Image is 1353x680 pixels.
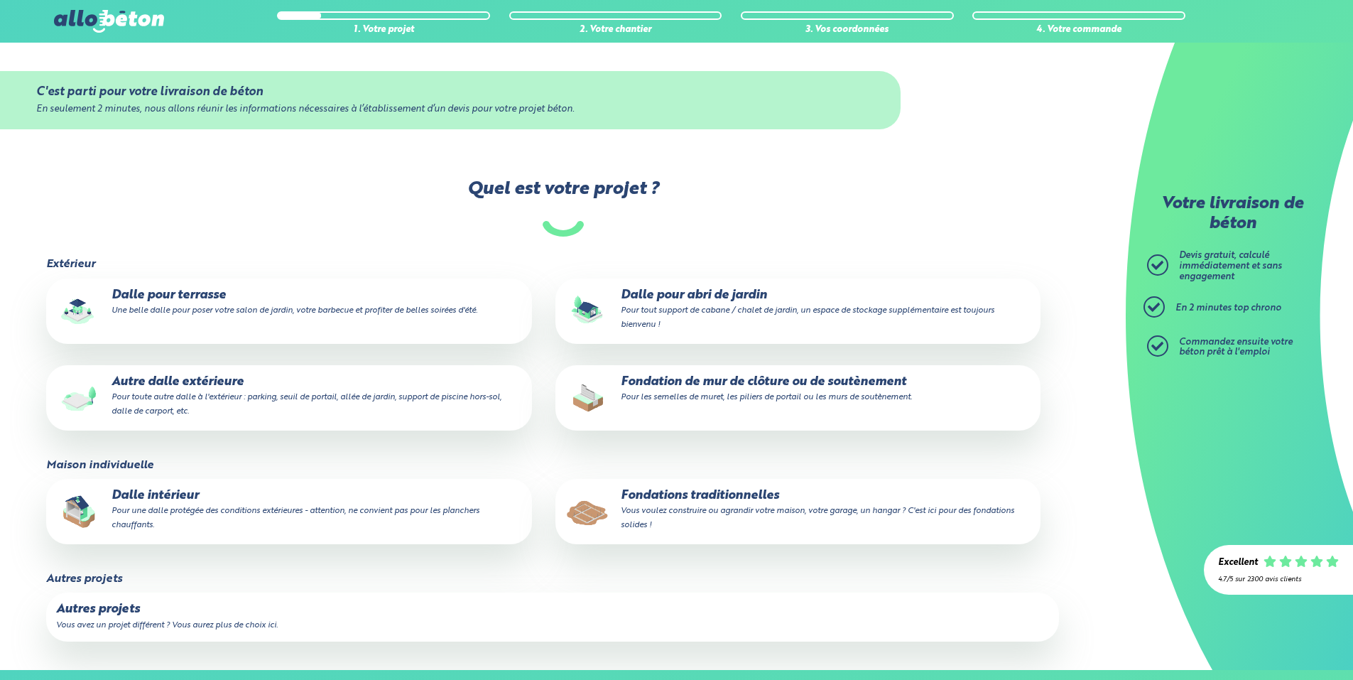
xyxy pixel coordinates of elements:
[56,375,521,419] p: Autre dalle extérieure
[565,375,611,421] img: final_use.values.closing_wall_fundation
[565,489,611,534] img: final_use.values.traditional_fundations
[1151,195,1314,234] p: Votre livraison de béton
[565,288,1031,332] p: Dalle pour abri de jardin
[46,573,122,585] legend: Autres projets
[56,489,102,534] img: final_use.values.inside_slab
[509,25,722,36] div: 2. Votre chantier
[1218,558,1258,568] div: Excellent
[1218,576,1339,583] div: 4.7/5 sur 2300 avis clients
[565,375,1031,404] p: Fondation de mur de clôture ou de soutènement
[54,10,163,33] img: allobéton
[741,25,954,36] div: 3. Vos coordonnées
[56,288,521,317] p: Dalle pour terrasse
[1179,338,1293,357] span: Commandez ensuite votre béton prêt à l'emploi
[565,288,611,334] img: final_use.values.garden_shed
[112,393,501,416] small: Pour toute autre dalle à l'extérieur : parking, seuil de portail, allée de jardin, support de pis...
[56,489,521,532] p: Dalle intérieur
[1175,303,1281,313] span: En 2 minutes top chrono
[112,507,479,529] small: Pour une dalle protégée des conditions extérieures - attention, ne convient pas pour les plancher...
[45,179,1080,237] label: Quel est votre projet ?
[56,603,1048,617] p: Autres projets
[46,258,95,271] legend: Extérieur
[56,288,102,334] img: final_use.values.terrace
[112,306,477,315] small: Une belle dalle pour poser votre salon de jardin, votre barbecue et profiter de belles soirées d'...
[36,85,865,99] div: C'est parti pour votre livraison de béton
[1179,251,1282,281] span: Devis gratuit, calculé immédiatement et sans engagement
[56,621,278,630] small: Vous avez un projet différent ? Vous aurez plus de choix ici.
[277,25,490,36] div: 1. Votre projet
[621,306,994,329] small: Pour tout support de cabane / chalet de jardin, un espace de stockage supplémentaire est toujours...
[36,104,865,115] div: En seulement 2 minutes, nous allons réunir les informations nécessaires à l’établissement d’un de...
[1227,625,1337,664] iframe: Help widget launcher
[621,507,1014,529] small: Vous voulez construire ou agrandir votre maison, votre garage, un hangar ? C'est ici pour des fon...
[46,459,153,472] legend: Maison individuelle
[621,393,912,401] small: Pour les semelles de muret, les piliers de portail ou les murs de soutènement.
[972,25,1185,36] div: 4. Votre commande
[56,375,102,421] img: final_use.values.outside_slab
[565,489,1031,532] p: Fondations traditionnelles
